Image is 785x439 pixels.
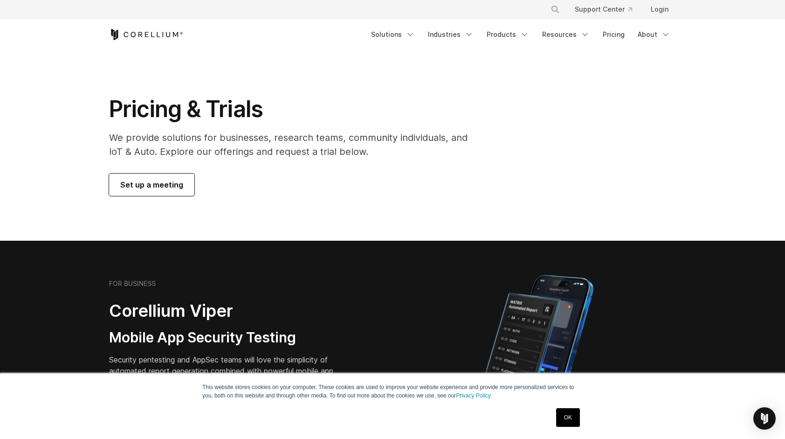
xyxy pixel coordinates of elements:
[202,383,583,400] p: This website stores cookies on your computer. These cookies are used to improve your website expe...
[109,354,348,388] p: Security pentesting and AppSec teams will love the simplicity of automated report generation comb...
[547,1,564,18] button: Search
[109,300,348,321] h2: Corellium Viper
[109,174,194,196] a: Set up a meeting
[365,26,676,43] div: Navigation Menu
[120,179,183,190] span: Set up a meeting
[109,329,348,347] h3: Mobile App Security Testing
[537,26,595,43] a: Resources
[109,95,481,123] h1: Pricing & Trials
[632,26,676,43] a: About
[109,29,183,40] a: Corellium Home
[481,26,535,43] a: Products
[556,408,580,427] a: OK
[753,407,776,430] div: Open Intercom Messenger
[469,271,609,434] img: Corellium MATRIX automated report on iPhone showing app vulnerability test results across securit...
[597,26,630,43] a: Pricing
[643,1,676,18] a: Login
[567,1,640,18] a: Support Center
[365,26,420,43] a: Solutions
[422,26,479,43] a: Industries
[539,1,676,18] div: Navigation Menu
[456,392,492,399] a: Privacy Policy.
[109,131,481,159] p: We provide solutions for businesses, research teams, community individuals, and IoT & Auto. Explo...
[109,279,156,288] h6: FOR BUSINESS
